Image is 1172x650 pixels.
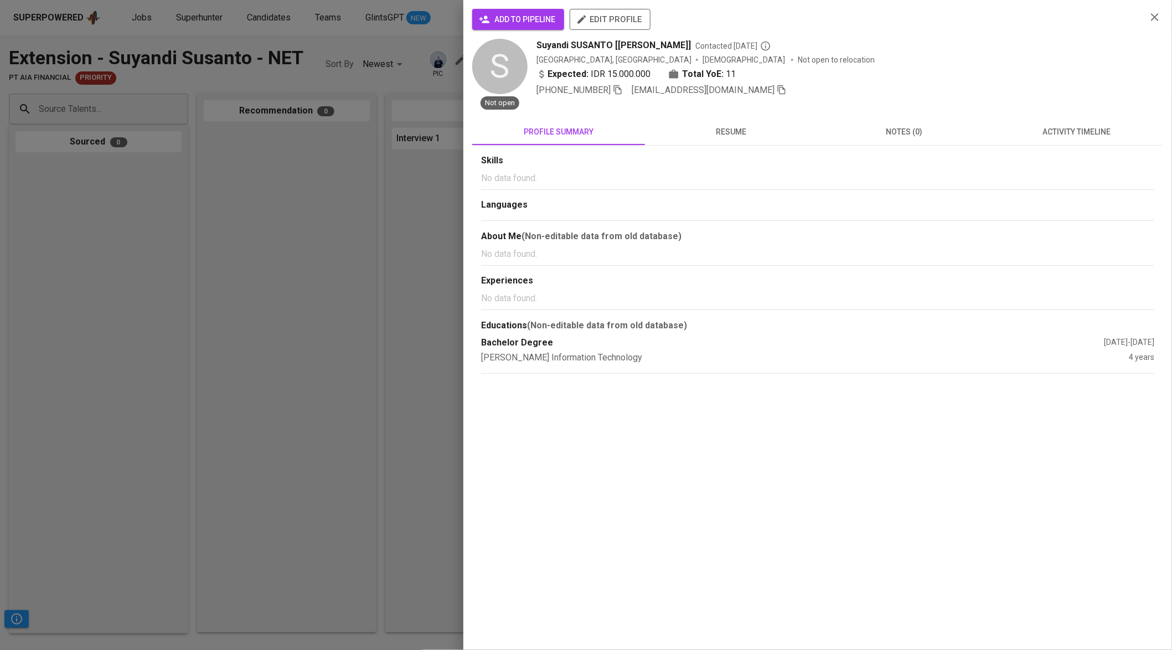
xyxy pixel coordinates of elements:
span: Contacted [DATE] [695,40,771,51]
div: Educations [481,319,1154,332]
span: [PHONE_NUMBER] [536,85,611,95]
div: Experiences [481,275,1154,287]
span: Not open [481,98,519,109]
span: [EMAIL_ADDRESS][DOMAIN_NAME] [632,85,775,95]
div: Bachelor Degree [481,337,1104,349]
button: edit profile [570,9,650,30]
p: No data found. [481,292,1154,305]
span: activity timeline [997,125,1156,139]
span: Suyandi SUSANTO [[PERSON_NAME]] [536,39,691,52]
div: IDR 15.000.000 [536,68,650,81]
span: [DATE] - [DATE] [1104,338,1154,347]
b: (Non-editable data from old database) [522,231,681,241]
svg: By Batam recruiter [760,40,771,51]
div: Languages [481,199,1154,211]
span: edit profile [579,12,642,27]
div: [PERSON_NAME] Information Technology [481,352,1129,364]
p: No data found. [481,172,1154,185]
span: notes (0) [824,125,984,139]
p: No data found. [481,247,1154,261]
span: profile summary [479,125,638,139]
b: Expected: [548,68,588,81]
div: S [472,39,528,94]
div: About Me [481,230,1154,243]
span: resume [652,125,811,139]
div: Skills [481,154,1154,167]
span: add to pipeline [481,13,555,27]
b: (Non-editable data from old database) [527,320,687,331]
b: Total YoE: [682,68,724,81]
span: [DEMOGRAPHIC_DATA] [703,54,787,65]
span: 11 [726,68,736,81]
div: [GEOGRAPHIC_DATA], [GEOGRAPHIC_DATA] [536,54,691,65]
a: edit profile [570,14,650,23]
p: Not open to relocation [798,54,875,65]
div: 4 years [1129,352,1154,364]
button: add to pipeline [472,9,564,30]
